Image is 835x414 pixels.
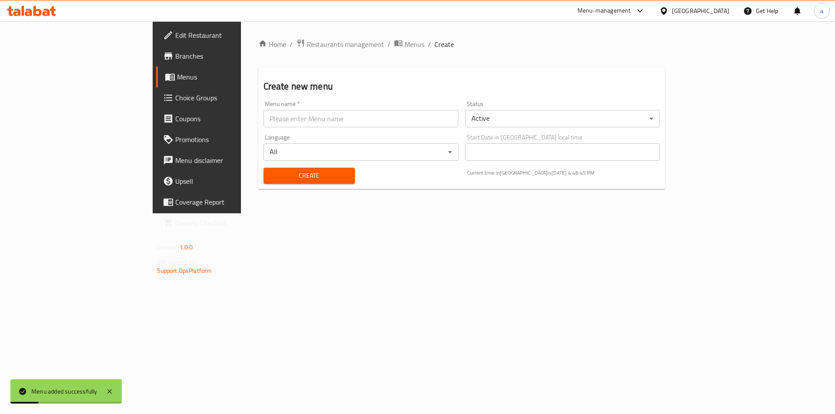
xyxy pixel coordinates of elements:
span: Version: [157,242,178,253]
span: Menus [404,39,424,50]
p: Current time in [GEOGRAPHIC_DATA] is [DATE] 4:48:45 PM [467,169,660,177]
span: Get support on: [157,256,197,268]
a: Restaurants management [296,39,384,50]
span: Menu disclaimer [175,155,285,166]
span: Menus [177,72,285,82]
a: Grocery Checklist [156,212,292,233]
span: Branches [175,51,285,61]
span: Create [434,39,454,50]
li: / [428,39,431,50]
span: Create [271,170,348,181]
span: Choice Groups [175,93,285,103]
span: Grocery Checklist [175,218,285,228]
span: Coverage Report [175,197,285,207]
nav: breadcrumb [258,39,665,50]
h2: Create new menu [264,80,660,93]
span: Edit Restaurant [175,30,285,40]
div: All [264,143,458,161]
li: / [387,39,391,50]
a: Coupons [156,108,292,129]
div: [GEOGRAPHIC_DATA] [672,6,729,16]
a: Menus [394,39,424,50]
a: Branches [156,46,292,66]
span: 1.0.0 [180,242,193,253]
span: Upsell [175,176,285,186]
span: Coupons [175,113,285,124]
a: Edit Restaurant [156,25,292,46]
div: Menu added successfully [31,387,97,396]
a: Upsell [156,171,292,192]
button: Create [264,168,355,184]
span: a [820,6,823,16]
a: Coverage Report [156,192,292,212]
a: Choice Groups [156,87,292,108]
span: Restaurants management [307,39,384,50]
a: Menus [156,66,292,87]
a: Support.OpsPlatform [157,265,212,276]
input: Please enter Menu name [264,110,458,127]
div: Menu-management [578,6,631,16]
span: Promotions [175,134,285,145]
div: Active [465,110,660,127]
a: Menu disclaimer [156,150,292,171]
a: Promotions [156,129,292,150]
